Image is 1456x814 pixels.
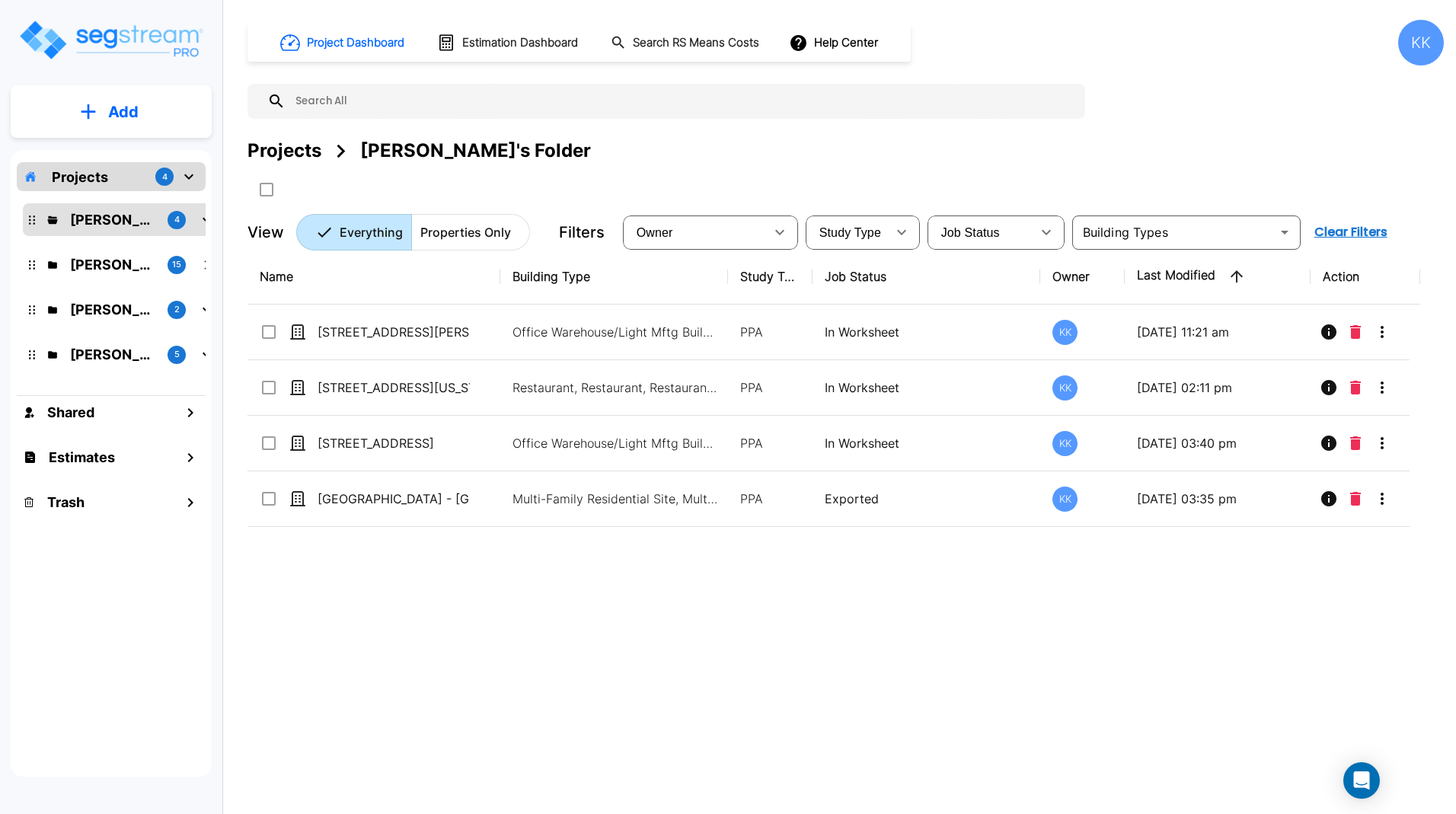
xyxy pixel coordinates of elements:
[512,490,718,508] p: Multi-Family Residential Site, Multi-Family Residential
[307,34,404,52] h1: Project Dashboard
[172,258,181,271] p: 15
[1344,428,1367,458] button: Delete
[70,299,155,320] p: M.E. Folder
[1314,317,1344,347] button: Info
[500,249,728,305] th: Building Type
[740,434,800,452] p: PPA
[1137,490,1298,508] p: [DATE] 03:35 pm
[740,490,800,508] p: PPA
[941,226,1000,239] span: Job Status
[18,18,204,62] img: Logo
[633,34,759,52] h1: Search RS Means Costs
[431,27,586,59] button: Estimation Dashboard
[49,447,115,468] h1: Estimates
[420,223,511,241] p: Properties Only
[1040,249,1125,305] th: Owner
[70,254,155,275] p: Kristina's Folder (Finalized Reports)
[318,323,470,341] p: [STREET_ADDRESS][PERSON_NAME]
[174,348,180,361] p: 5
[626,211,765,254] div: Select
[1367,372,1397,403] button: More-Options
[1308,217,1394,247] button: Clear Filters
[70,344,155,365] p: Jon's Folder
[174,213,180,226] p: 4
[70,209,155,230] p: Karina's Folder
[296,214,530,251] div: Platform
[174,303,180,316] p: 2
[559,221,605,244] p: Filters
[512,378,718,397] p: Restaurant, Restaurant, Restaurant, Restaurant, Commercial Property Site
[825,323,1028,341] p: In Worksheet
[251,174,282,205] button: SelectAll
[605,28,768,58] button: Search RS Means Costs
[1137,378,1298,397] p: [DATE] 02:11 pm
[108,101,139,123] p: Add
[1344,372,1367,403] button: Delete
[318,434,470,452] p: [STREET_ADDRESS]
[1137,434,1298,452] p: [DATE] 03:40 pm
[1125,249,1311,305] th: Last Modified
[1052,320,1078,345] div: KK
[318,378,470,397] p: [STREET_ADDRESS][US_STATE] Expy
[247,221,284,244] p: View
[411,214,530,251] button: Properties Only
[318,490,470,508] p: [GEOGRAPHIC_DATA] - [GEOGRAPHIC_DATA]
[340,223,403,241] p: Everything
[825,490,1028,508] p: Exported
[740,378,800,397] p: PPA
[1314,372,1344,403] button: Info
[931,211,1031,254] div: Select
[512,434,718,452] p: Office Warehouse/Light Mftg Building, Commercial Property Site
[728,249,813,305] th: Study Type
[819,226,881,239] span: Study Type
[825,378,1028,397] p: In Worksheet
[462,34,578,52] h1: Estimation Dashboard
[809,211,886,254] div: Select
[512,323,718,341] p: Office Warehouse/Light Mftg Building, Commercial Property Site
[360,137,591,164] div: [PERSON_NAME]'s Folder
[247,137,321,164] div: Projects
[813,249,1040,305] th: Job Status
[296,214,412,251] button: Everything
[1052,487,1078,512] div: KK
[47,492,85,512] h1: Trash
[1344,317,1367,347] button: Delete
[1314,428,1344,458] button: Info
[286,84,1078,119] input: Search All
[740,323,800,341] p: PPA
[1344,484,1367,514] button: Delete
[1052,431,1078,456] div: KK
[1314,484,1344,514] button: Info
[1137,323,1298,341] p: [DATE] 11:21 am
[1367,317,1397,347] button: More-Options
[1398,20,1444,65] div: KK
[1077,222,1271,243] input: Building Types
[247,249,500,305] th: Name
[11,90,212,134] button: Add
[1343,762,1380,799] div: Open Intercom Messenger
[274,26,413,59] button: Project Dashboard
[1367,428,1397,458] button: More-Options
[637,226,673,239] span: Owner
[1274,222,1295,243] button: Open
[786,28,884,57] button: Help Center
[825,434,1028,452] p: In Worksheet
[1052,375,1078,401] div: KK
[47,402,94,423] h1: Shared
[162,171,168,184] p: 4
[1311,249,1420,305] th: Action
[1367,484,1397,514] button: More-Options
[52,167,108,187] p: Projects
